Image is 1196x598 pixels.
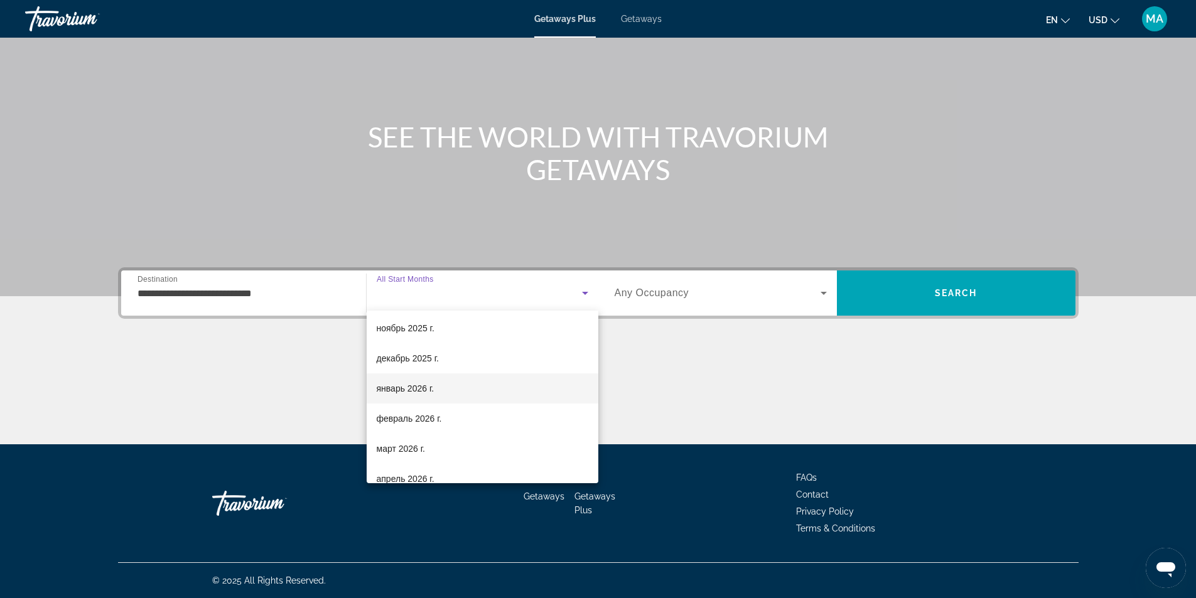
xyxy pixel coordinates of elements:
span: апрель 2026 г. [377,471,434,486]
span: ноябрь 2025 г. [377,321,434,336]
span: март 2026 г. [377,441,426,456]
span: декабрь 2025 г. [377,351,439,366]
iframe: Кнопка запуска окна обмена сообщениями [1146,548,1186,588]
span: январь 2026 г. [377,381,434,396]
span: февраль 2026 г. [377,411,442,426]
